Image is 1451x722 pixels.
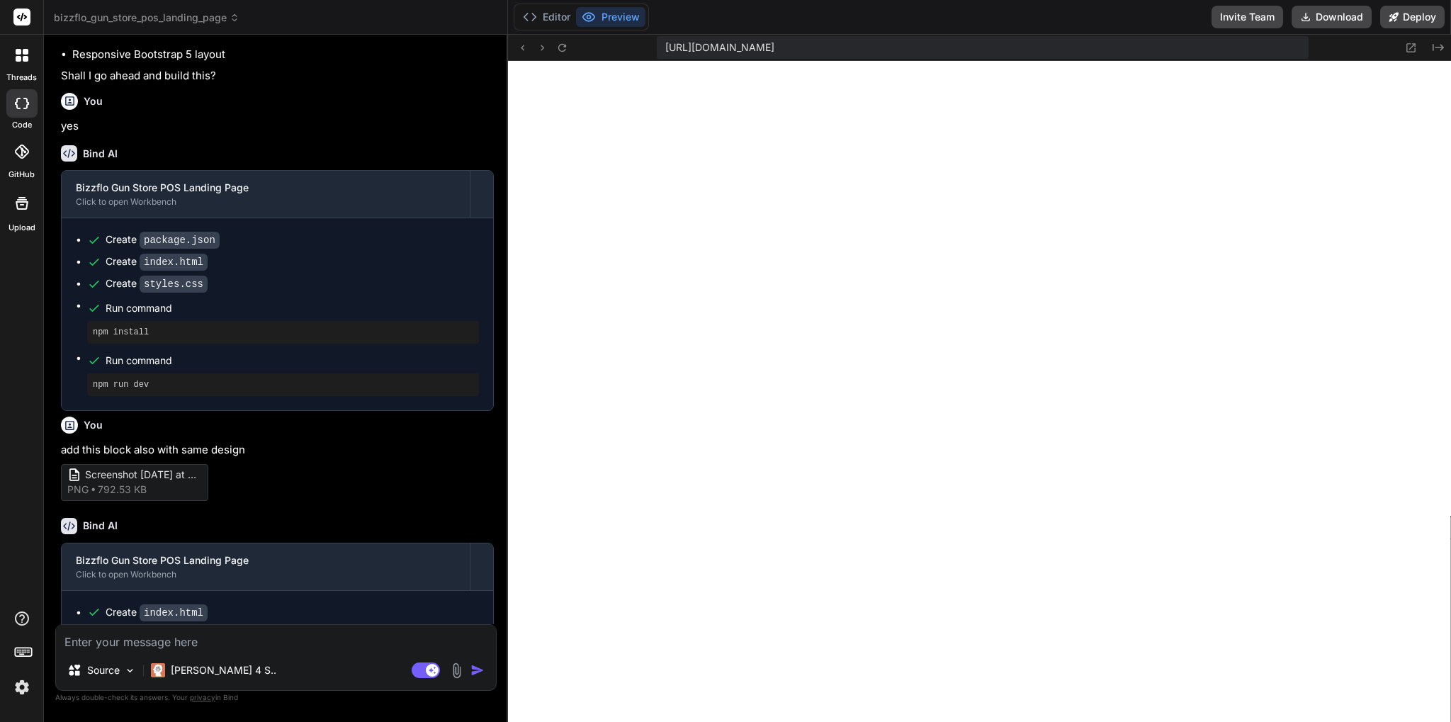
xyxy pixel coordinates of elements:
span: 792.53 KB [98,483,147,497]
div: Click to open Workbench [76,196,456,208]
img: Pick Models [124,665,136,677]
label: Upload [9,222,35,234]
h6: You [84,94,103,108]
span: png [67,483,89,497]
span: Run command [106,301,479,315]
code: index.html [140,604,208,621]
div: Create [106,254,208,269]
p: add this block also with same design [61,442,494,458]
h6: You [84,418,103,432]
label: code [12,119,32,131]
div: Create [106,232,220,247]
button: Preview [576,7,645,27]
div: Create [106,276,208,291]
iframe: Preview [508,61,1451,722]
span: Screenshot [DATE] at [DATE] Firearm Range and Gun Shop POS (Point Of Sale) Firearm Range Software [85,468,198,483]
button: Bizzflo Gun Store POS Landing PageClick to open Workbench [62,543,470,590]
img: icon [470,663,485,677]
code: index.html [140,254,208,271]
code: package.json [140,232,220,249]
button: Deploy [1380,6,1445,28]
div: Create [106,605,208,620]
h6: Bind AI [83,147,118,161]
img: attachment [448,662,465,679]
p: Shall I go ahead and build this? [61,68,494,84]
img: settings [10,675,34,699]
p: yes [61,118,494,135]
button: Bizzflo Gun Store POS Landing PageClick to open Workbench [62,171,470,218]
p: [PERSON_NAME] 4 S.. [171,663,276,677]
span: [URL][DOMAIN_NAME] [665,40,774,55]
button: Editor [517,7,576,27]
div: Click to open Workbench [76,569,456,580]
div: Bizzflo Gun Store POS Landing Page [76,553,456,568]
p: Always double-check its answers. Your in Bind [55,691,497,704]
pre: npm run dev [93,379,473,390]
label: threads [6,72,37,84]
div: Bizzflo Gun Store POS Landing Page [76,181,456,195]
span: bizzflo_gun_store_pos_landing_page [54,11,239,25]
code: styles.css [140,276,208,293]
button: Invite Team [1212,6,1283,28]
span: Run command [106,354,479,368]
pre: npm install [93,327,473,338]
p: Source [87,663,120,677]
h6: Bind AI [83,519,118,533]
button: Download [1292,6,1372,28]
label: GitHub [9,169,35,181]
li: Responsive Bootstrap 5 layout [72,47,494,63]
span: privacy [190,693,215,701]
img: Claude 4 Sonnet [151,663,165,677]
